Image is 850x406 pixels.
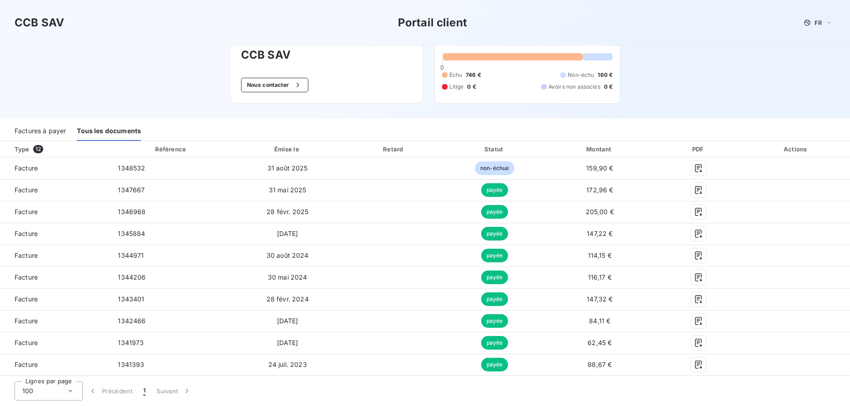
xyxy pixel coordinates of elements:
div: PDF [657,145,741,154]
span: payée [481,271,508,284]
span: 160 € [598,71,613,79]
span: Avoirs non associés [548,83,600,91]
div: Montant [546,145,654,154]
span: 88,67 € [588,361,612,368]
span: Échu [449,71,463,79]
span: Facture [7,207,103,216]
div: Retard [345,145,443,154]
span: [DATE] [277,230,298,237]
span: 30 mai 2024 [268,273,307,281]
span: payée [481,227,508,241]
span: 30 août 2024 [267,251,309,259]
div: Type [9,145,109,154]
span: 31 août 2025 [267,164,308,172]
span: Facture [7,251,103,260]
span: 172,96 € [586,186,613,194]
span: [DATE] [277,317,298,325]
span: 1344206 [118,273,146,281]
span: 205,00 € [586,208,614,216]
span: 1347667 [118,186,145,194]
span: Facture [7,229,103,238]
span: payée [481,336,508,350]
span: 31 mai 2025 [269,186,307,194]
span: Facture [7,164,103,173]
span: 1348532 [118,164,145,172]
span: 0 € [604,83,613,91]
h3: CCB SAV [241,47,412,63]
span: 116,17 € [588,273,612,281]
span: 147,22 € [587,230,613,237]
div: Actions [744,145,848,154]
span: non-échue [475,161,514,175]
span: payée [481,249,508,262]
span: 0 € [467,83,476,91]
span: payée [481,183,508,197]
span: payée [481,358,508,371]
span: [DATE] [277,339,298,346]
span: 84,11 € [589,317,610,325]
span: Facture [7,316,103,326]
span: 114,15 € [588,251,612,259]
span: 0 [440,64,444,71]
span: 1345884 [118,230,145,237]
span: 1341973 [118,339,144,346]
span: 24 juil. 2023 [268,361,307,368]
span: 1346968 [118,208,146,216]
div: Émise le [234,145,341,154]
span: Non-échu [568,71,594,79]
div: Statut [447,145,543,154]
span: Facture [7,273,103,282]
span: 1341393 [118,361,144,368]
span: 147,32 € [587,295,613,303]
span: payée [481,314,508,328]
span: Litige [449,83,464,91]
h3: CCB SAV [15,15,64,31]
span: payée [481,205,508,219]
span: FR [815,19,822,26]
span: 1344971 [118,251,144,259]
span: 62,45 € [588,339,612,346]
div: Référence [155,145,186,153]
h3: Portail client [398,15,467,31]
span: Facture [7,185,103,195]
button: Suivant [151,381,197,401]
span: 1 [143,386,146,396]
button: 1 [138,381,151,401]
div: Tous les documents [77,122,141,141]
button: Nous contacter [241,78,308,92]
span: 12 [33,145,43,153]
button: Précédent [83,381,138,401]
span: 100 [22,386,33,396]
span: Facture [7,295,103,304]
span: 1343401 [118,295,144,303]
span: 159,90 € [586,164,613,172]
span: payée [481,292,508,306]
span: 746 € [466,71,481,79]
span: 1342466 [118,317,146,325]
span: Facture [7,360,103,369]
div: Factures à payer [15,122,66,141]
span: Facture [7,338,103,347]
span: 28 févr. 2025 [267,208,308,216]
span: 28 févr. 2024 [267,295,309,303]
